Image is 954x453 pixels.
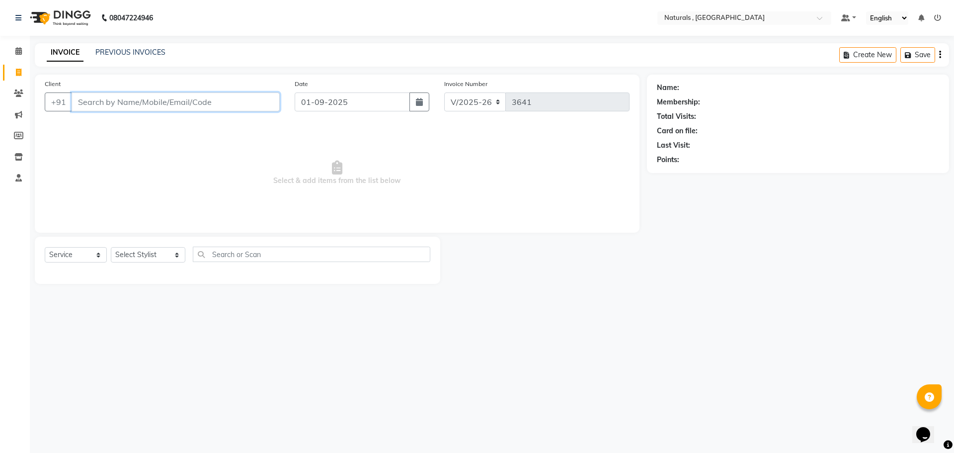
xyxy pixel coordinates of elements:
div: Total Visits: [657,111,696,122]
img: logo [25,4,93,32]
button: +91 [45,92,73,111]
div: Membership: [657,97,700,107]
b: 08047224946 [109,4,153,32]
iframe: chat widget [912,413,944,443]
label: Client [45,80,61,89]
span: Select & add items from the list below [45,123,630,223]
div: Last Visit: [657,140,690,151]
a: INVOICE [47,44,83,62]
a: PREVIOUS INVOICES [95,48,165,57]
input: Search by Name/Mobile/Email/Code [72,92,280,111]
button: Save [900,47,935,63]
label: Date [295,80,308,89]
div: Card on file: [657,126,698,136]
input: Search or Scan [193,247,431,262]
button: Create New [839,47,896,63]
div: Points: [657,155,679,165]
label: Invoice Number [444,80,487,89]
div: Name: [657,83,679,93]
